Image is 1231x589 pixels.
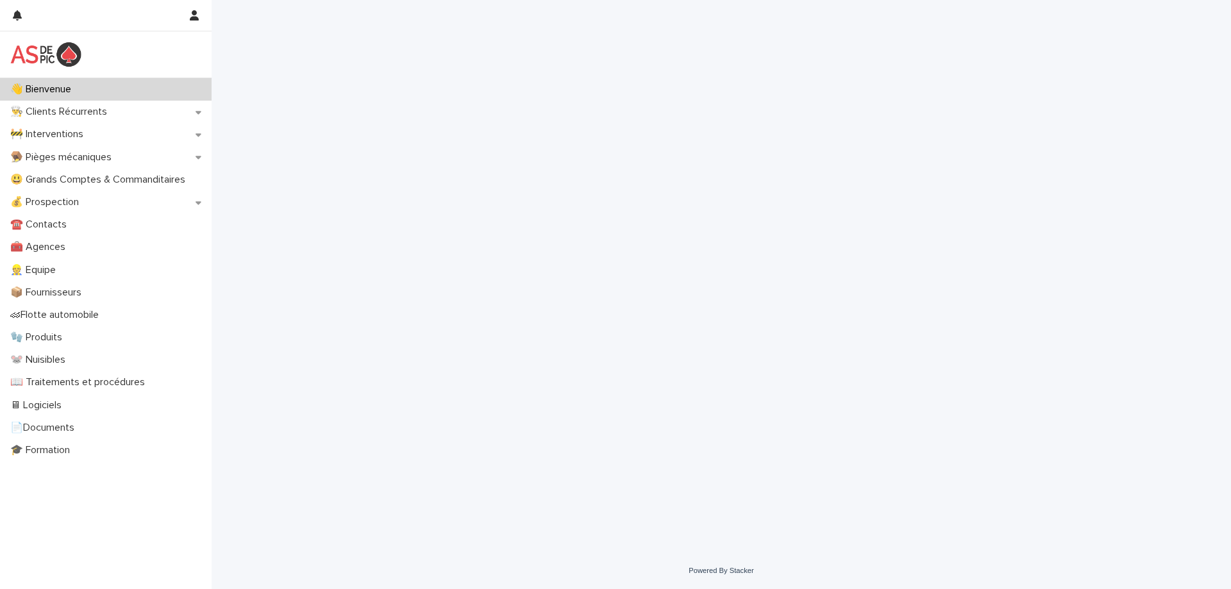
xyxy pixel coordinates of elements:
[5,106,117,118] p: 👨‍🍳 Clients Récurrents
[5,241,76,253] p: 🧰 Agences
[5,264,66,276] p: 👷 Equipe
[689,567,753,574] a: Powered By Stacker
[5,196,89,208] p: 💰 Prospection
[5,83,81,95] p: 👋 Bienvenue
[5,444,80,456] p: 🎓 Formation
[5,286,92,299] p: 📦 Fournisseurs
[5,309,109,321] p: 🏎Flotte automobile
[5,376,155,388] p: 📖 Traitements et procédures
[5,128,94,140] p: 🚧 Interventions
[10,42,81,67] img: yKcqic14S0S6KrLdrqO6
[5,331,72,344] p: 🧤 Produits
[5,422,85,434] p: 📄Documents
[5,151,122,163] p: 🪤 Pièges mécaniques
[5,354,76,366] p: 🐭 Nuisibles
[5,399,72,411] p: 🖥 Logiciels
[5,174,196,186] p: 😃 Grands Comptes & Commanditaires
[5,219,77,231] p: ☎️ Contacts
